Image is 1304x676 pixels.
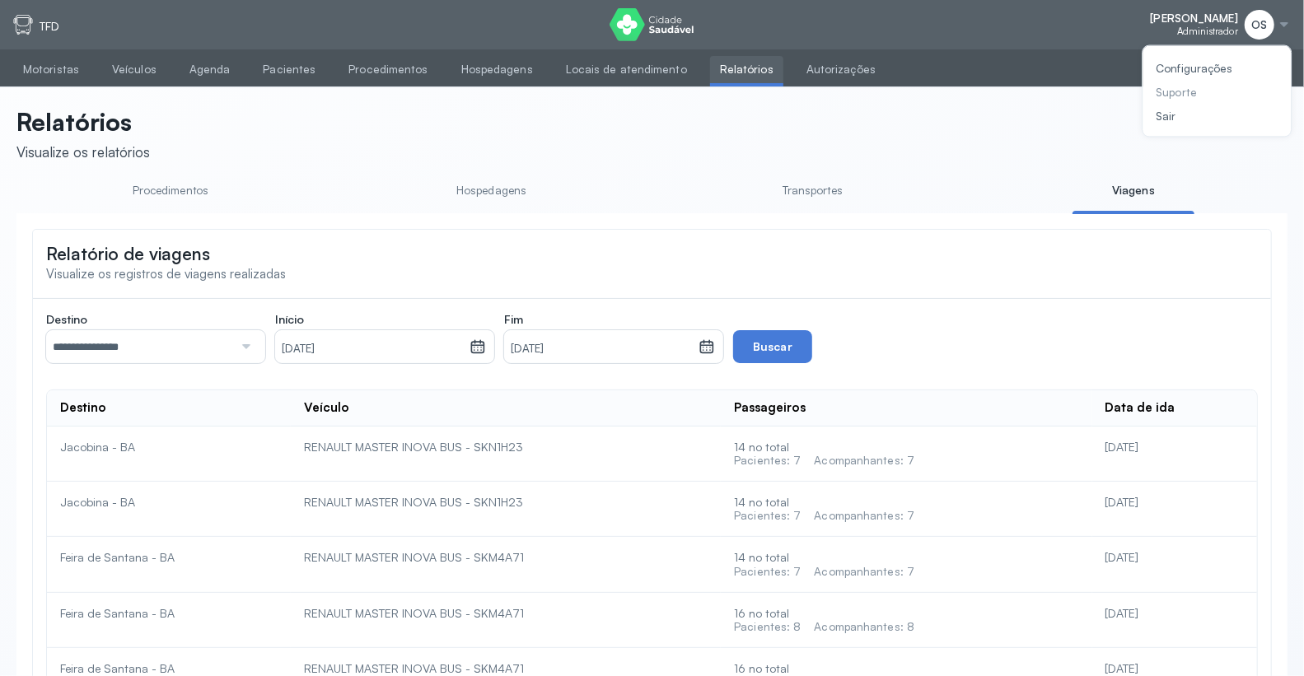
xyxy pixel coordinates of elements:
div: Feira de Santana - BA [60,661,278,676]
div: 16 no total [734,606,1078,634]
div: 14 no total [734,550,1078,578]
div: RENAULT MASTER INOVA BUS - SKN1H23 [304,440,708,455]
div: Acompanhantes: 8 [815,620,915,634]
span: Início [275,312,304,327]
div: Pacientes: 8 [734,620,801,634]
div: Acompanhantes: 7 [815,509,915,523]
div: Jacobina - BA [60,495,278,510]
div: Pacientes: 7 [734,509,801,523]
span: Visualize os registros de viagens realizadas [46,266,286,282]
span: [PERSON_NAME] [1151,12,1238,26]
a: Veículos [102,56,166,83]
p: TFD [40,20,59,34]
span: Relatório de viagens [46,243,210,264]
a: Autorizações [797,56,886,83]
div: Sair [1156,109,1232,123]
div: Jacobina - BA [60,440,278,455]
div: RENAULT MASTER INOVA BUS - SKM4A71 [304,606,708,621]
a: Agenda [180,56,241,83]
img: logo do Cidade Saudável [610,8,694,41]
small: [DATE] [282,341,463,357]
div: RENAULT MASTER INOVA BUS - SKN1H23 [304,495,708,510]
div: [DATE] [1105,495,1244,510]
div: Visualize os relatórios [16,143,150,161]
span: Destino [46,312,87,327]
img: tfd.svg [13,15,33,35]
div: [DATE] [1105,661,1244,676]
div: [DATE] [1105,550,1244,565]
a: Viagens [1073,177,1194,204]
div: Pacientes: 7 [734,454,801,468]
a: Pacientes [253,56,325,83]
a: Hospedagens [451,56,543,83]
div: Data de ida [1105,400,1175,416]
span: OS [1251,18,1267,32]
div: Suporte [1156,85,1232,99]
div: Destino [60,400,106,416]
span: Fim [504,312,523,327]
a: Hospedagens [431,177,553,204]
div: Configurações [1156,62,1232,76]
div: 14 no total [734,440,1078,468]
div: [DATE] [1105,606,1244,621]
a: Procedimentos [110,177,231,204]
div: Feira de Santana - BA [60,606,278,621]
a: Relatórios [710,56,783,83]
p: Relatórios [16,107,150,137]
a: Procedimentos [339,56,437,83]
small: [DATE] [511,341,692,357]
div: Veículo [304,400,349,416]
div: Acompanhantes: 7 [815,565,915,579]
div: Acompanhantes: 7 [815,454,915,468]
div: 14 no total [734,495,1078,523]
a: Motoristas [13,56,89,83]
a: Locais de atendimento [556,56,697,83]
button: Buscar [733,330,812,363]
a: Transportes [751,177,873,204]
div: RENAULT MASTER INOVA BUS - SKM4A71 [304,550,708,565]
div: Pacientes: 7 [734,565,801,579]
div: Feira de Santana - BA [60,550,278,565]
div: RENAULT MASTER INOVA BUS - SKM4A71 [304,661,708,676]
div: [DATE] [1105,440,1244,455]
div: Passageiros [734,400,806,416]
span: Administrador [1177,26,1238,37]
